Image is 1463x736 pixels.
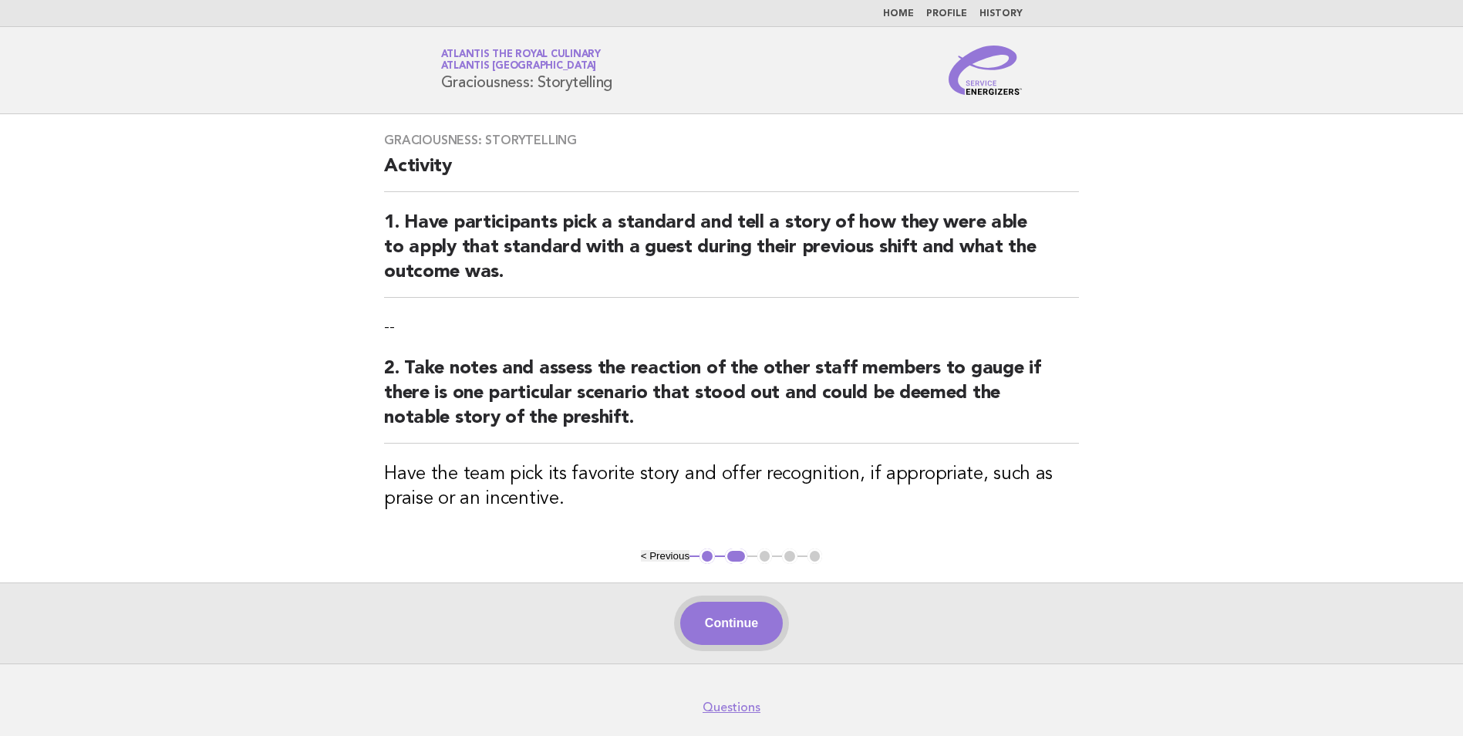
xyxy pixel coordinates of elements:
button: Continue [680,602,783,645]
a: History [979,9,1023,19]
img: Service Energizers [949,46,1023,95]
h3: Have the team pick its favorite story and offer recognition, if appropriate, such as praise or an... [384,462,1079,511]
p: -- [384,316,1079,338]
a: Questions [703,700,760,715]
h3: Graciousness: Storytelling [384,133,1079,148]
button: 1 [699,549,715,564]
span: Atlantis [GEOGRAPHIC_DATA] [441,62,597,72]
h1: Graciousness: Storytelling [441,50,613,90]
h2: 1. Have participants pick a standard and tell a story of how they were able to apply that standar... [384,211,1079,298]
a: Profile [926,9,967,19]
a: Atlantis the Royal CulinaryAtlantis [GEOGRAPHIC_DATA] [441,49,601,71]
h2: 2. Take notes and assess the reaction of the other staff members to gauge if there is one particu... [384,356,1079,444]
button: 2 [725,549,747,564]
a: Home [883,9,914,19]
button: < Previous [641,550,689,562]
h2: Activity [384,154,1079,192]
